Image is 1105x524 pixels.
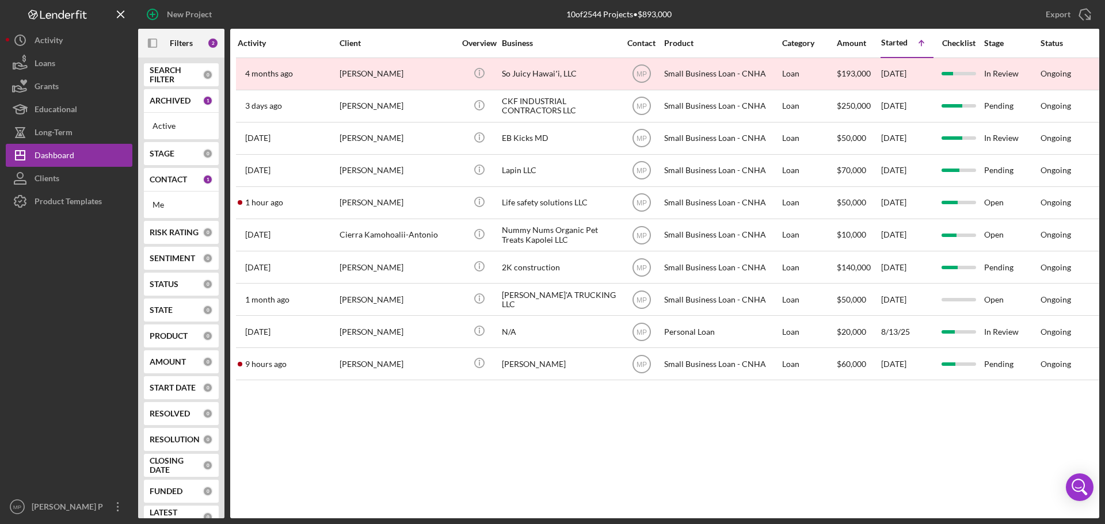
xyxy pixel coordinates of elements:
div: Me [153,200,210,209]
b: START DATE [150,383,196,392]
div: Lapin LLC [502,155,617,186]
div: Activity [35,29,63,55]
button: New Project [138,3,223,26]
b: CONTACT [150,175,187,184]
div: Loan [782,252,836,282]
div: Overview [458,39,501,48]
div: Product Templates [35,190,102,216]
div: $70,000 [837,155,880,186]
div: Small Business Loan - CNHA [664,284,779,315]
b: SEARCH FILTER [150,66,203,84]
div: Life safety solutions LLC [502,188,617,218]
div: Business [502,39,617,48]
b: AMOUNT [150,357,186,366]
div: [PERSON_NAME] [340,316,455,347]
button: Loans [6,52,132,75]
div: Ongoing [1041,198,1071,207]
div: 1 [203,95,213,106]
div: Ongoing [1041,230,1071,239]
div: Loan [782,220,836,250]
div: [PERSON_NAME] [340,284,455,315]
div: [PERSON_NAME] [340,155,455,186]
div: Open [984,220,1039,250]
div: [PERSON_NAME]'A TRUCKING LLC [502,284,617,315]
div: Ongoing [1041,359,1071,369]
div: Open [984,284,1039,315]
button: MP[PERSON_NAME] P [6,495,132,518]
div: In Review [984,123,1039,154]
a: Clients [6,167,132,190]
div: Loan [782,155,836,186]
div: [DATE] [881,59,933,89]
div: [PERSON_NAME] [340,123,455,154]
div: Small Business Loan - CNHA [664,155,779,186]
div: Ongoing [1041,166,1071,175]
text: MP [637,263,647,271]
div: 0 [203,227,213,238]
div: $50,000 [837,284,880,315]
div: Loan [782,316,836,347]
div: [PERSON_NAME] [340,252,455,282]
div: $60,000 [837,349,880,379]
div: Grants [35,75,59,101]
div: Pending [984,155,1039,186]
div: 0 [203,434,213,445]
div: Small Business Loan - CNHA [664,123,779,154]
text: MP [637,296,647,304]
b: RISK RATING [150,228,199,237]
div: 1 [203,174,213,185]
div: [PERSON_NAME] [340,349,455,379]
text: MP [13,504,21,510]
div: 0 [203,279,213,289]
div: Export [1046,3,1070,26]
text: MP [637,199,647,207]
div: Loan [782,349,836,379]
time: 2025-08-22 23:38 [245,101,282,110]
div: Activity [238,39,338,48]
button: Long-Term [6,121,132,144]
div: $50,000 [837,123,880,154]
div: Category [782,39,836,48]
div: Open [984,188,1039,218]
button: Product Templates [6,190,132,213]
div: [DATE] [881,349,933,379]
div: Long-Term [35,121,73,147]
div: Small Business Loan - CNHA [664,59,779,89]
div: 0 [203,512,213,522]
time: 2025-08-25 18:10 [245,359,287,369]
time: 2025-05-05 02:16 [245,69,293,78]
b: SENTIMENT [150,254,195,263]
div: New Project [167,3,212,26]
text: MP [637,328,647,336]
div: Nummy Nums Organic Pet Treats Kapolei LLC [502,220,617,250]
div: In Review [984,59,1039,89]
div: Ongoing [1041,327,1071,336]
div: 0 [203,408,213,419]
div: Amount [837,39,880,48]
button: Activity [6,29,132,52]
div: 8/13/25 [881,316,933,347]
div: Stage [984,39,1039,48]
b: ARCHIVED [150,96,190,105]
b: RESOLUTION [150,435,200,444]
div: Ongoing [1041,133,1071,143]
button: Educational [6,98,132,121]
div: 0 [203,305,213,315]
b: RESOLVED [150,409,190,418]
div: Loan [782,59,836,89]
div: 0 [203,148,213,159]
div: [DATE] [881,220,933,250]
b: Filters [170,39,193,48]
div: Product [664,39,779,48]
text: MP [637,231,647,239]
div: Loan [782,284,836,315]
time: 2025-07-17 21:26 [245,295,289,304]
div: 2 [207,37,219,49]
div: [PERSON_NAME] [340,91,455,121]
div: [PERSON_NAME] [340,188,455,218]
text: MP [637,167,647,175]
div: Loan [782,188,836,218]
